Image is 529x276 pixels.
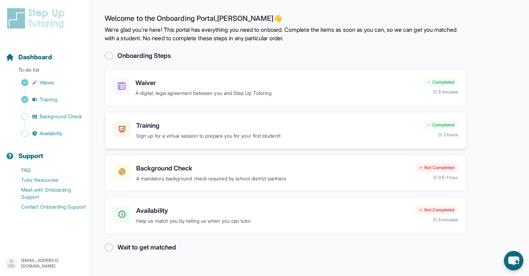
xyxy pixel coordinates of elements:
p: A digital, legal agreement between you and Step Up Tutoring [135,89,418,97]
div: 2 hours [438,132,458,138]
a: Availability [6,128,90,138]
h3: Waiver [135,78,418,88]
a: Background CheckA mandatory background check required by school district partnersNot Completed0.5... [105,155,467,192]
span: Waiver [40,79,54,86]
div: Not Completed [415,206,458,214]
a: TrainingSign up for a virtual session to prepare you for your first student!Completed2 hours [105,112,467,149]
p: We're glad you're here! This portal has everything you need to onboard. Complete the items as soo... [105,25,467,42]
div: Completed [423,78,458,86]
a: AvailabilityHelp us match you by telling us when you can tutor.Not Completed5 minutes [105,197,467,234]
h2: Onboarding Steps [117,51,171,61]
span: Support [18,151,43,161]
div: Completed [423,121,458,129]
a: Training [6,95,90,104]
a: Background Check [6,112,90,121]
a: Contact Onboarding Support [6,202,90,212]
a: WaiverA digital, legal agreement between you and Step Up TutoringCompleted5 minutes [105,69,467,106]
h2: Welcome to the Onboarding Portal, [PERSON_NAME] 👋 [105,14,467,25]
button: chat-button [504,251,523,270]
span: Training [40,96,58,103]
h3: Training [136,121,418,131]
div: Not Completed [415,163,458,172]
h2: Wait to get matched [117,242,176,252]
span: Availability [40,130,62,137]
div: 5 minutes [433,217,458,223]
button: Dashboard [3,41,87,65]
button: Support [3,140,87,164]
h3: Availability [136,206,409,216]
p: Help us match you by telling us when you can tutor. [136,217,409,225]
a: Dashboard [6,52,52,62]
div: 0.5-1 hour [433,175,458,180]
a: Tutor Resources [6,175,90,185]
a: FAQ [6,165,90,175]
button: [EMAIL_ADDRESS][DOMAIN_NAME] [6,257,85,270]
p: A mandatory background check required by school district partners [136,175,409,183]
p: [EMAIL_ADDRESS][DOMAIN_NAME] [21,258,85,269]
a: Meet with Onboarding Support [6,185,90,202]
p: To-do list [3,66,87,76]
span: Dashboard [18,52,52,62]
div: 5 minutes [433,89,458,95]
p: Sign up for a virtual session to prepare you for your first student! [136,132,418,140]
a: Waiver [6,78,90,88]
h3: Background Check [136,163,409,173]
span: Background Check [40,113,82,120]
img: logo [6,7,69,30]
